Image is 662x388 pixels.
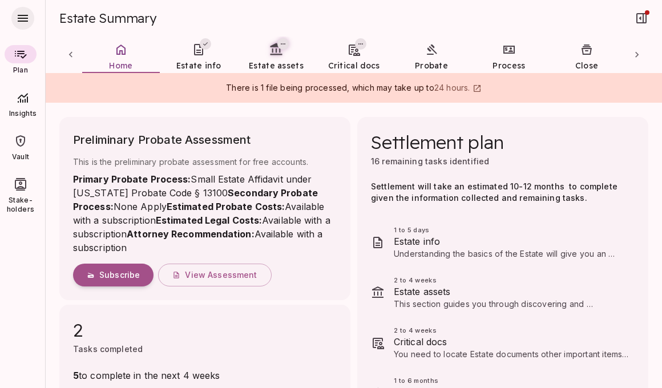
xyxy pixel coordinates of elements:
span: This section guides you through discovering and documenting the deceased's financial assets and l... [394,299,629,377]
a: 24 hours. [434,83,482,92]
span: Estate assets [249,60,304,71]
strong: Attorney Recommendation: [127,228,254,240]
span: Probate [415,60,448,71]
span: Estate Summary [59,10,156,26]
button: Subscribe [73,264,154,286]
strong: Primary Probate Process: [73,173,191,185]
div: Insights [2,83,43,123]
span: 1 to 6 months [394,376,630,385]
span: Close [575,60,599,71]
span: Home [109,60,132,71]
span: to complete in the next 4 weeks [73,369,286,382]
strong: Estimated Legal Costs: [156,215,262,226]
span: Preliminary Probate Assessment [73,131,337,156]
span: Settlement will take an estimated 10-12 months to complete given the information collected and re... [371,181,620,203]
span: Process [493,60,525,71]
span: Plan [13,66,28,75]
span: Tasks completed [73,344,143,354]
span: Vault [12,152,30,161]
strong: Estimated Probate Costs: [167,201,285,212]
div: 1 to 5 daysEstate infoUnderstanding the basics of the Estate will give you an early perspective o... [357,217,648,268]
span: 2 to 4 weeks [394,276,630,285]
span: 2 to 4 weeks [394,326,630,335]
span: Estate info [176,60,221,71]
p: Small Estate Affidavit under [US_STATE] Probate Code § 13100 None Apply Available with a subscrip... [73,172,337,254]
span: View Assessment [185,270,257,280]
span: Estate assets [394,285,630,298]
span: Critical docs [328,60,380,71]
span: There is 1 file being processed, which may take up to [226,83,434,92]
span: Insights [2,109,43,118]
span: Estate info [394,235,630,248]
span: This is the preliminary probate assessment for free accounts. [73,156,337,168]
div: 2 to 4 weeksCritical docsYou need to locate Estate documents other important items to settle the ... [357,318,648,368]
span: 16 remaining tasks identified [371,156,489,166]
span: Settlement plan [371,131,503,153]
span: 24 hours. [434,83,470,92]
span: 1 to 5 days [394,225,630,235]
span: Critical docs [394,335,630,349]
strong: 5 [73,370,79,381]
div: 2 to 4 weeksEstate assetsThis section guides you through discovering and documenting the deceased... [357,268,648,318]
p: Understanding the basics of the Estate will give you an early perspective on what’s in store for ... [394,248,630,260]
span: Subscribe [99,270,140,280]
span: 2 [73,318,337,341]
button: View Assessment [158,264,271,286]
